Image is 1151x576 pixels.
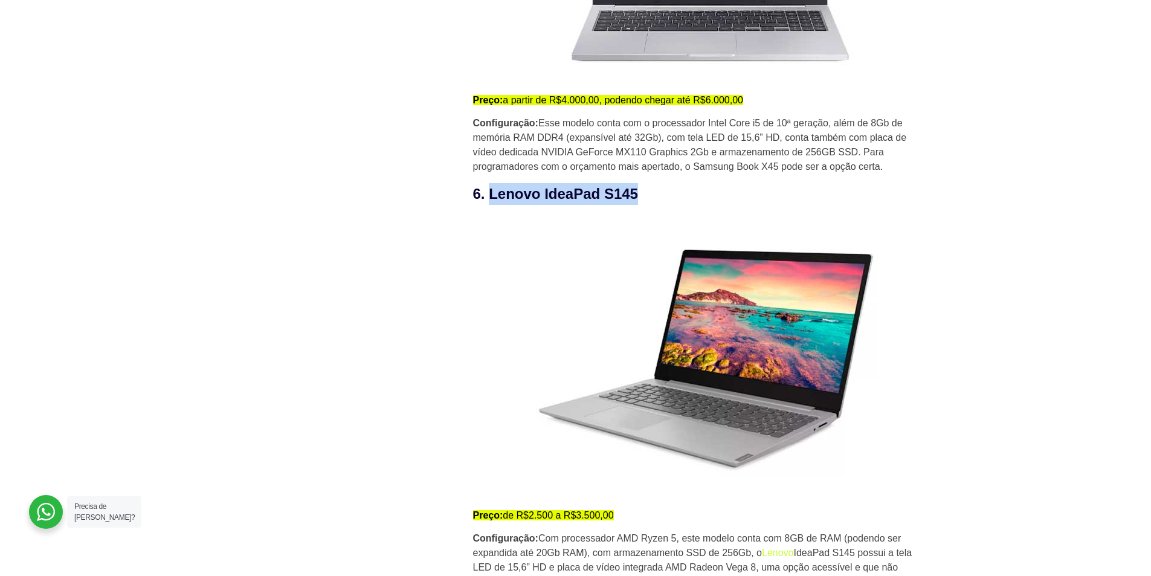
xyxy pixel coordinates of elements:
p: Esse modelo conta com o processador Intel Core i5 de 10ª geração, além de 8Gb de memória RAM DDR4... [473,116,932,174]
mark: de R$2.500 a R$3.500,00 [473,510,614,520]
mark: a partir de R$4.000,00, podendo chegar até R$6.000,00 [473,95,743,105]
h3: 6. Lenovo IdeaPad S145 [473,183,932,205]
strong: Configuração: [473,533,538,543]
strong: Preço: [473,95,503,105]
span: Precisa de [PERSON_NAME]? [74,502,135,522]
div: Widget de chat [933,421,1151,576]
iframe: Chat Widget [933,421,1151,576]
strong: Preço: [473,510,503,520]
a: Lenovo [762,548,794,558]
strong: Configuração: [473,118,538,128]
